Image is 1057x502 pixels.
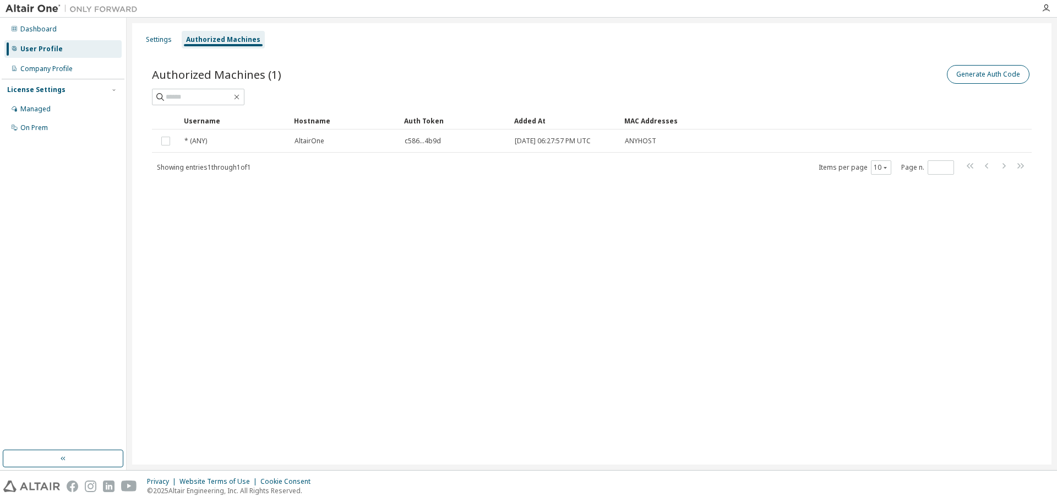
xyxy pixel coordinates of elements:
[7,85,66,94] div: License Settings
[179,477,260,486] div: Website Terms of Use
[20,64,73,73] div: Company Profile
[184,112,285,129] div: Username
[146,35,172,44] div: Settings
[404,112,505,129] div: Auth Token
[20,45,63,53] div: User Profile
[85,481,96,492] img: instagram.svg
[20,25,57,34] div: Dashboard
[186,35,260,44] div: Authorized Machines
[67,481,78,492] img: facebook.svg
[147,477,179,486] div: Privacy
[184,137,207,145] span: * (ANY)
[405,137,441,145] span: c586...4b9d
[147,486,317,495] p: © 2025 Altair Engineering, Inc. All Rights Reserved.
[625,137,656,145] span: ANYHOST
[20,123,48,132] div: On Prem
[874,163,889,172] button: 10
[624,112,919,129] div: MAC Addresses
[514,112,615,129] div: Added At
[121,481,137,492] img: youtube.svg
[3,481,60,492] img: altair_logo.svg
[20,105,51,114] div: Managed
[103,481,115,492] img: linkedin.svg
[295,137,324,145] span: AltairOne
[901,160,954,175] span: Page n.
[157,163,251,172] span: Showing entries 1 through 1 of 1
[6,3,143,14] img: Altair One
[819,160,891,175] span: Items per page
[260,477,317,486] div: Cookie Consent
[515,137,591,145] span: [DATE] 06:27:57 PM UTC
[947,65,1029,84] button: Generate Auth Code
[152,67,281,82] span: Authorized Machines (1)
[294,112,395,129] div: Hostname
